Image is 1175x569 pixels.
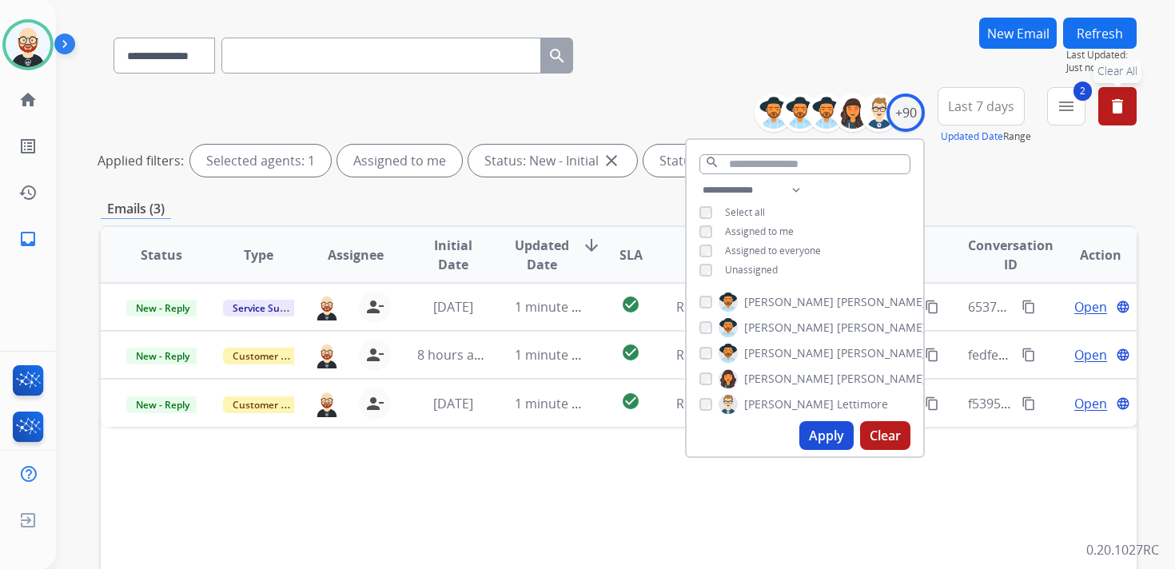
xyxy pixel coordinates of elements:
[705,155,719,169] mat-icon: search
[621,343,640,362] mat-icon: check_circle
[337,145,462,177] div: Assigned to me
[190,145,331,177] div: Selected agents: 1
[837,294,926,310] span: [PERSON_NAME]
[126,348,199,364] span: New - Reply
[725,244,821,257] span: Assigned to everyone
[925,396,939,411] mat-icon: content_copy
[141,245,182,265] span: Status
[602,151,621,170] mat-icon: close
[314,341,340,368] img: agent-avatar
[1074,297,1107,316] span: Open
[433,395,473,412] span: [DATE]
[328,245,384,265] span: Assignee
[744,371,834,387] span: [PERSON_NAME]
[365,345,384,364] mat-icon: person_remove
[1074,345,1107,364] span: Open
[515,346,594,364] span: 1 minute ago
[837,320,926,336] span: [PERSON_NAME]
[314,293,340,320] img: agent-avatar
[725,205,765,219] span: Select all
[1098,87,1137,125] button: Clear All
[515,298,594,316] span: 1 minute ago
[223,300,314,316] span: Service Support
[6,22,50,67] img: avatar
[1022,300,1036,314] mat-icon: content_copy
[1097,63,1137,79] span: Clear All
[582,236,601,255] mat-icon: arrow_downward
[643,145,812,177] div: Status: New - Reply
[417,346,489,364] span: 8 hours ago
[223,396,327,413] span: Customer Support
[417,236,488,274] span: Initial Date
[126,396,199,413] span: New - Reply
[837,345,926,361] span: [PERSON_NAME]
[365,394,384,413] mat-icon: person_remove
[365,297,384,316] mat-icon: person_remove
[515,236,569,274] span: Updated Date
[101,199,171,219] p: Emails (3)
[799,421,854,450] button: Apply
[744,345,834,361] span: [PERSON_NAME]
[1063,18,1137,49] button: Refresh
[725,263,778,277] span: Unassigned
[1116,300,1130,314] mat-icon: language
[1066,49,1137,62] span: Last Updated:
[941,130,1003,143] button: Updated Date
[621,392,640,411] mat-icon: check_circle
[223,348,327,364] span: Customer Support
[1047,87,1085,125] button: 2
[314,389,340,416] img: agent-avatar
[925,348,939,362] mat-icon: content_copy
[744,294,834,310] span: [PERSON_NAME]
[1086,540,1159,559] p: 0.20.1027RC
[18,229,38,249] mat-icon: inbox
[725,225,794,238] span: Assigned to me
[938,87,1025,125] button: Last 7 days
[941,129,1031,143] span: Range
[676,346,962,364] span: Re: Claim Update - Next Steps - Action Required
[744,396,834,412] span: [PERSON_NAME]
[18,183,38,202] mat-icon: history
[468,145,637,177] div: Status: New - Initial
[126,300,199,316] span: New - Reply
[1039,227,1137,283] th: Action
[1108,97,1127,116] mat-icon: delete
[948,103,1014,109] span: Last 7 days
[837,371,926,387] span: [PERSON_NAME]
[515,395,594,412] span: 1 minute ago
[925,300,939,314] mat-icon: content_copy
[244,245,273,265] span: Type
[886,94,925,132] div: +90
[619,245,643,265] span: SLA
[621,295,640,314] mat-icon: check_circle
[1066,62,1137,74] span: Just now
[1074,394,1107,413] span: Open
[744,320,834,336] span: [PERSON_NAME]
[676,395,1060,412] span: Re: Webform from [EMAIL_ADDRESS][DOMAIN_NAME] on [DATE]
[1116,396,1130,411] mat-icon: language
[18,90,38,109] mat-icon: home
[1116,348,1130,362] mat-icon: language
[98,151,184,170] p: Applied filters:
[968,236,1054,274] span: Conversation ID
[433,298,473,316] span: [DATE]
[837,396,888,412] span: Lettimore
[860,421,910,450] button: Clear
[18,137,38,156] mat-icon: list_alt
[1022,348,1036,362] mat-icon: content_copy
[1057,97,1076,116] mat-icon: menu
[1073,82,1092,101] span: 2
[979,18,1057,49] button: New Email
[548,46,567,66] mat-icon: search
[1022,396,1036,411] mat-icon: content_copy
